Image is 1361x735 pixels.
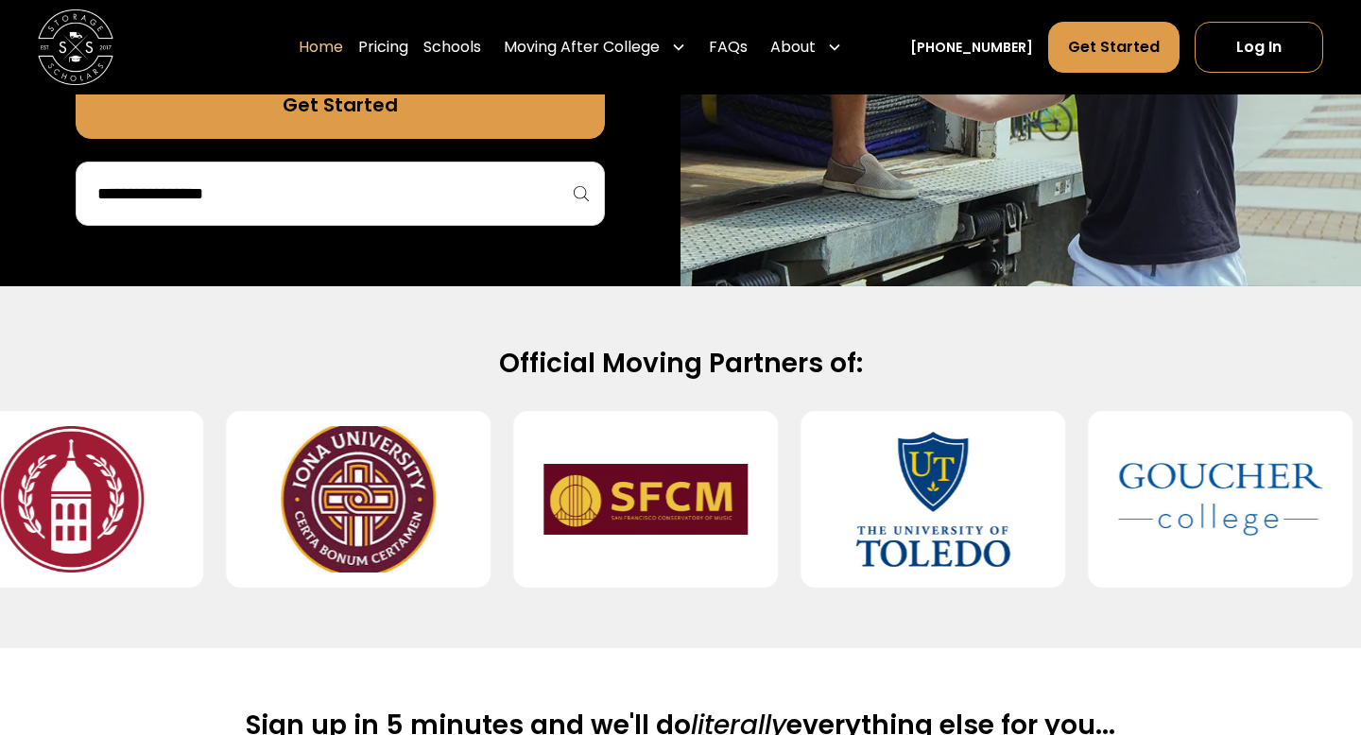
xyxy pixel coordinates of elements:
a: home [38,9,113,85]
div: About [770,36,816,59]
div: About [763,21,850,74]
h2: Official Moving Partners of: [76,347,1285,381]
a: FAQs [709,21,748,74]
a: Get Started [76,71,605,139]
img: Storage Scholars main logo [38,9,113,85]
img: University of Toledo [831,426,1035,573]
a: Log In [1195,22,1323,73]
img: Goucher College [1118,426,1322,573]
img: San Francisco Conservatory of Music [543,426,748,573]
a: [PHONE_NUMBER] [910,38,1033,58]
a: Get Started [1048,22,1180,73]
a: Schools [423,21,481,74]
div: Moving After College [504,36,660,59]
a: Home [299,21,343,74]
img: Iona University [256,426,460,573]
div: Moving After College [496,21,694,74]
a: Pricing [358,21,408,74]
